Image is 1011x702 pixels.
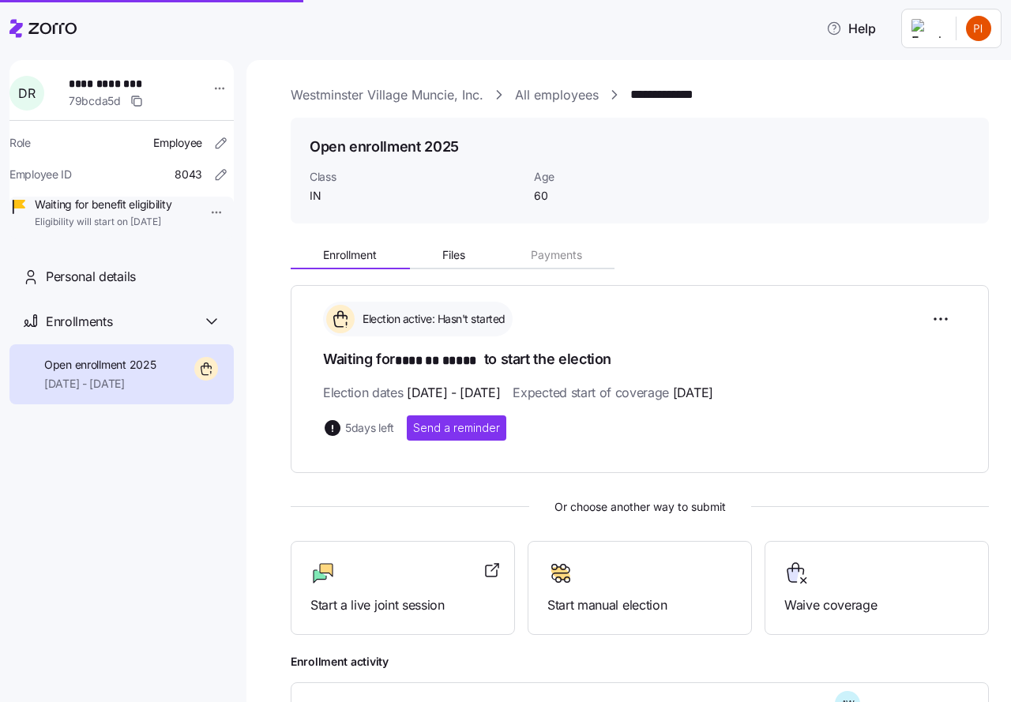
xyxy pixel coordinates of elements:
[310,169,521,185] span: Class
[826,19,876,38] span: Help
[911,19,943,38] img: Employer logo
[323,349,957,371] h1: Waiting for to start the election
[44,357,156,373] span: Open enrollment 2025
[153,135,202,151] span: Employee
[291,498,989,516] span: Or choose another way to submit
[513,383,712,403] span: Expected start of coverage
[291,85,483,105] a: Westminster Village Muncie, Inc.
[534,188,690,204] span: 60
[515,85,599,105] a: All employees
[46,267,136,287] span: Personal details
[9,167,72,182] span: Employee ID
[35,216,171,229] span: Eligibility will start on [DATE]
[673,383,713,403] span: [DATE]
[442,250,465,261] span: Files
[345,420,394,436] span: 5 days left
[46,312,112,332] span: Enrollments
[531,250,582,261] span: Payments
[35,197,171,212] span: Waiting for benefit eligibility
[407,383,500,403] span: [DATE] - [DATE]
[547,595,732,615] span: Start manual election
[175,167,202,182] span: 8043
[358,311,505,327] span: Election active: Hasn't started
[966,16,991,41] img: 24d6825ccf4887a4818050cadfd93e6d
[69,93,121,109] span: 79bcda5d
[534,169,690,185] span: Age
[407,415,506,441] button: Send a reminder
[310,137,459,156] h1: Open enrollment 2025
[310,595,495,615] span: Start a live joint session
[814,13,889,44] button: Help
[323,250,377,261] span: Enrollment
[291,654,989,670] span: Enrollment activity
[18,87,35,99] span: D R
[310,188,521,204] span: IN
[413,420,500,436] span: Send a reminder
[323,383,500,403] span: Election dates
[784,595,969,615] span: Waive coverage
[9,135,31,151] span: Role
[44,376,156,392] span: [DATE] - [DATE]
